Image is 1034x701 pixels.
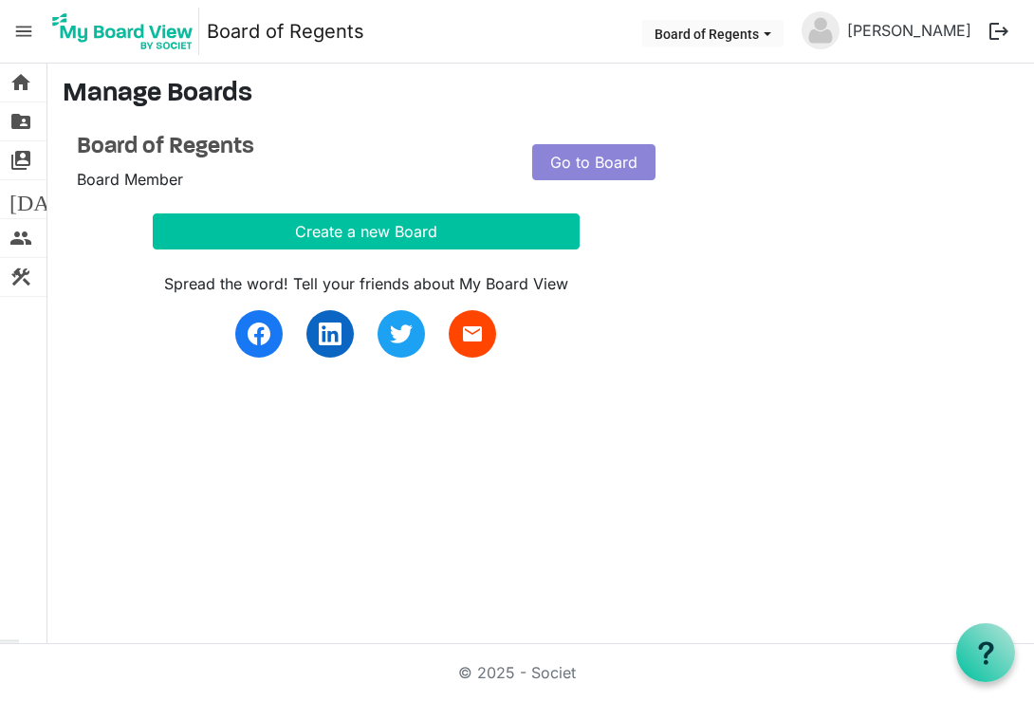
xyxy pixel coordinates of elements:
[319,323,342,345] img: linkedin.svg
[9,102,32,140] span: folder_shared
[449,310,496,358] a: email
[63,79,1019,111] h3: Manage Boards
[77,134,504,161] a: Board of Regents
[840,11,979,49] a: [PERSON_NAME]
[458,663,576,682] a: © 2025 - Societ
[153,213,580,249] button: Create a new Board
[153,272,580,295] div: Spread the word! Tell your friends about My Board View
[9,141,32,179] span: switch_account
[6,13,42,49] span: menu
[46,8,207,55] a: My Board View Logo
[207,12,364,50] a: Board of Regents
[642,20,784,46] button: Board of Regents dropdownbutton
[979,11,1019,51] button: logout
[248,323,270,345] img: facebook.svg
[9,180,83,218] span: [DATE]
[9,64,32,101] span: home
[532,144,655,180] a: Go to Board
[802,11,840,49] img: no-profile-picture.svg
[461,323,484,345] span: email
[46,8,199,55] img: My Board View Logo
[9,219,32,257] span: people
[390,323,413,345] img: twitter.svg
[9,258,32,296] span: construction
[77,170,183,189] span: Board Member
